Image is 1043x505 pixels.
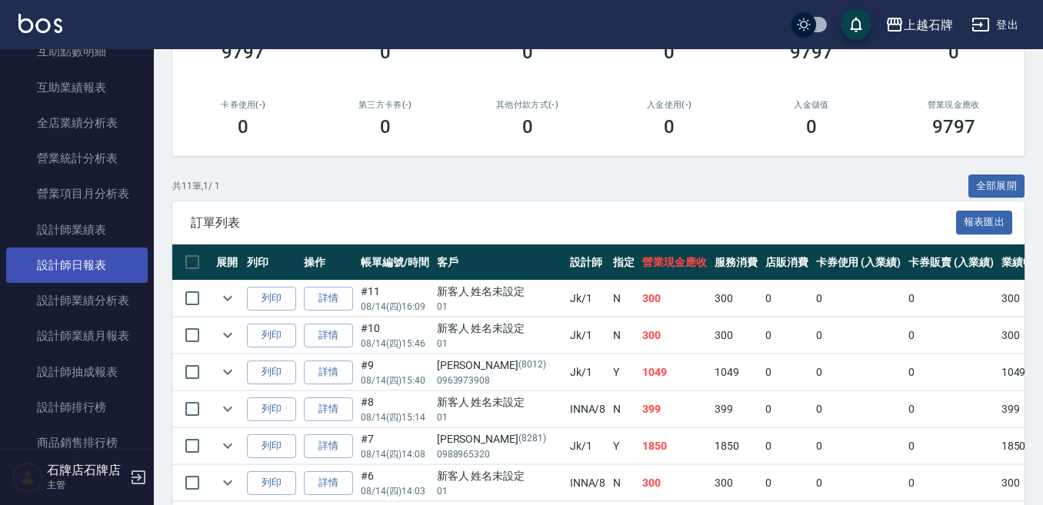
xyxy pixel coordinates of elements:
th: 客戶 [433,244,566,281]
td: #10 [357,317,433,354]
button: expand row [216,471,239,494]
a: 詳情 [304,324,353,347]
a: 營業項目月分析表 [6,176,148,211]
td: N [609,281,638,317]
div: 新客人 姓名未設定 [437,468,562,484]
th: 帳單編號/時間 [357,244,433,281]
button: 列印 [247,397,296,421]
td: 300 [711,317,761,354]
td: Jk /1 [566,281,610,317]
p: 01 [437,337,562,351]
button: expand row [216,287,239,310]
td: 0 [761,391,812,427]
td: 0 [761,281,812,317]
p: 08/14 (四) 15:14 [361,410,429,424]
td: N [609,391,638,427]
th: 列印 [243,244,300,281]
td: #9 [357,354,433,390]
a: 營業統計分析表 [6,141,148,176]
td: 1850 [711,428,761,464]
td: 1850 [638,428,711,464]
a: 商品銷售排行榜 [6,425,148,460]
th: 營業現金應收 [638,244,711,281]
td: 0 [905,354,998,390]
td: 0 [905,428,998,464]
button: 列印 [247,434,296,458]
a: 設計師業績分析表 [6,283,148,318]
h3: 9797 [790,42,833,63]
h3: 0 [664,116,675,138]
p: 08/14 (四) 16:09 [361,300,429,314]
button: expand row [216,360,239,384]
th: 操作 [300,244,357,281]
td: 300 [638,317,711,354]
h2: 卡券使用(-) [191,100,296,110]
div: 新客人 姓名未設定 [437,321,562,337]
a: 互助業績報表 [6,70,148,105]
td: 0 [761,465,812,501]
td: Jk /1 [566,428,610,464]
td: 0 [761,354,812,390]
p: 0963973908 [437,374,562,387]
th: 展開 [212,244,243,281]
a: 全店業績分析表 [6,105,148,141]
h3: 0 [380,116,391,138]
p: 08/14 (四) 14:03 [361,484,429,498]
td: Y [609,428,638,464]
h2: 營業現金應收 [901,100,1006,110]
a: 設計師排行榜 [6,390,148,425]
td: 0 [905,465,998,501]
td: 0 [905,281,998,317]
a: 設計師業績表 [6,212,148,248]
p: 01 [437,484,562,498]
button: expand row [216,324,239,347]
h3: 0 [522,42,533,63]
th: 卡券使用 (入業績) [812,244,905,281]
h3: 0 [238,116,248,138]
td: #11 [357,281,433,317]
a: 設計師業績月報表 [6,318,148,354]
p: 01 [437,410,562,424]
div: [PERSON_NAME] [437,431,562,447]
span: 訂單列表 [191,215,956,231]
td: 1049 [638,354,711,390]
h3: 9797 [932,116,975,138]
button: 列印 [247,360,296,384]
h3: 0 [522,116,533,138]
h5: 石牌店石牌店 [47,463,125,478]
td: INNA /8 [566,391,610,427]
button: 上越石牌 [879,9,959,41]
p: (8281) [518,431,546,447]
td: 0 [812,317,905,354]
p: 08/14 (四) 15:40 [361,374,429,387]
td: 0 [905,391,998,427]
td: INNA /8 [566,465,610,501]
td: Y [609,354,638,390]
th: 店販消費 [761,244,812,281]
th: 卡券販賣 (入業績) [905,244,998,281]
h3: 0 [948,42,959,63]
p: (8012) [518,357,546,374]
p: 01 [437,300,562,314]
img: Logo [18,14,62,33]
button: 登出 [965,11,1025,39]
td: 0 [905,317,998,354]
td: Jk /1 [566,317,610,354]
button: expand row [216,397,239,420]
td: #6 [357,465,433,501]
td: 300 [638,281,711,317]
a: 設計師抽成報表 [6,354,148,390]
td: 300 [711,281,761,317]
div: 新客人 姓名未設定 [437,394,562,410]
button: 列印 [247,324,296,347]
th: 服務消費 [711,244,761,281]
img: Person [12,462,43,493]
div: 上越石牌 [904,15,953,35]
th: 設計師 [566,244,610,281]
p: 主管 [47,478,125,492]
td: 399 [638,391,711,427]
a: 詳情 [304,434,353,458]
button: 報表匯出 [956,211,1013,234]
h3: 0 [664,42,675,63]
h2: 其他付款方式(-) [475,100,580,110]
